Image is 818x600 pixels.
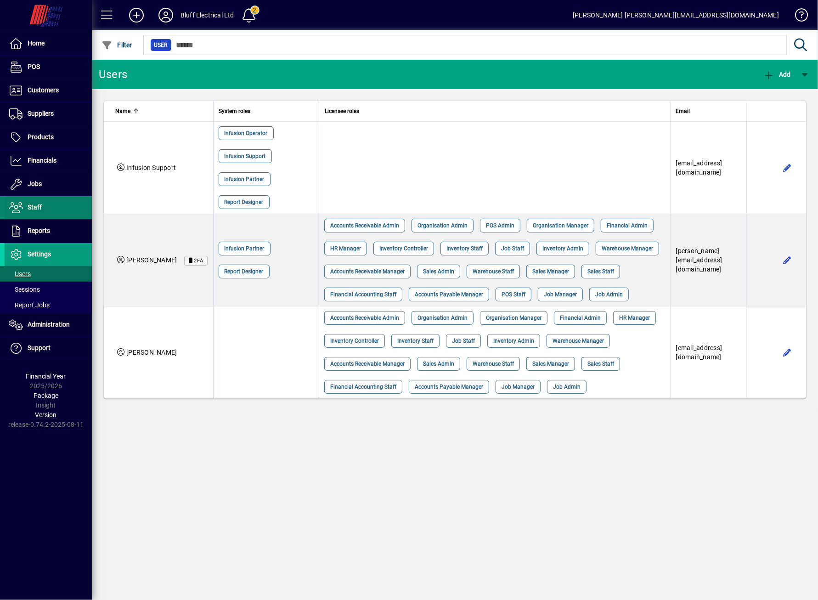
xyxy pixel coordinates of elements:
span: Infusion Partner [225,175,265,184]
span: Job Admin [553,382,581,391]
span: Email [676,106,690,116]
button: Profile [151,7,181,23]
a: Suppliers [5,102,92,125]
a: Knowledge Base [788,2,807,32]
div: Name [115,106,208,116]
span: Customers [28,86,59,94]
span: Inventory Staff [397,336,434,345]
span: Inventory Controller [379,244,428,253]
span: Warehouse Staff [473,267,514,276]
span: Report Jobs [9,301,50,309]
span: Jobs [28,180,42,187]
span: Settings [28,250,51,258]
span: Administration [28,321,70,328]
a: Administration [5,313,92,336]
a: Products [5,126,92,149]
span: Inventory Admin [493,336,534,345]
a: Home [5,32,92,55]
span: Accounts Receivable Admin [330,221,399,230]
span: Filter [102,41,132,49]
span: Inventory Admin [542,244,583,253]
span: Add [763,71,791,78]
a: Report Jobs [5,297,92,313]
a: Sessions [5,282,92,297]
button: Add [122,7,151,23]
span: Financial Accounting Staff [330,382,396,391]
a: Financials [5,149,92,172]
span: HR Manager [330,244,361,253]
span: Sessions [9,286,40,293]
span: POS Admin [486,221,514,230]
div: Users [99,67,138,82]
a: Users [5,266,92,282]
span: Staff [28,204,42,211]
span: Organisation Manager [533,221,588,230]
a: POS [5,56,92,79]
span: Package [34,392,58,399]
span: Licensee roles [325,106,359,116]
span: Users [9,270,31,277]
span: Reports [28,227,50,234]
span: Accounts Payable Manager [415,382,483,391]
span: Warehouse Manager [553,336,604,345]
span: Support [28,344,51,351]
span: System roles [219,106,251,116]
span: Report Designer [225,198,264,207]
span: Infusion Partner [225,244,265,253]
app-status-label: Time-based One-time Password (TOTP) Two-factor Authentication (2FA) enabled [177,255,208,265]
span: Financials [28,157,56,164]
span: [EMAIL_ADDRESS][DOMAIN_NAME] [676,344,722,361]
span: [PERSON_NAME][EMAIL_ADDRESS][DOMAIN_NAME] [676,247,722,273]
span: [PERSON_NAME] [126,349,177,356]
span: Inventory Staff [446,244,483,253]
span: Job Manager [544,290,577,299]
span: 2FA [194,258,204,264]
a: Customers [5,79,92,102]
span: Job Staff [501,244,524,253]
span: Financial Accounting Staff [330,290,396,299]
span: Sales Admin [423,267,454,276]
span: Financial Year [26,373,66,380]
span: Name [115,106,130,116]
span: Financial Admin [560,313,601,323]
span: Sales Staff [587,359,614,368]
span: Job Staff [452,336,475,345]
span: Job Admin [595,290,623,299]
span: Suppliers [28,110,54,117]
span: Warehouse Staff [473,359,514,368]
div: Bluff Electrical Ltd [181,8,234,23]
span: Inventory Controller [330,336,379,345]
a: Support [5,337,92,360]
span: Job Manager [502,382,535,391]
span: Sales Admin [423,359,454,368]
span: Accounts Receivable Manager [330,359,405,368]
span: Warehouse Manager [602,244,653,253]
span: POS Staff [502,290,525,299]
div: [PERSON_NAME] [PERSON_NAME][EMAIL_ADDRESS][DOMAIN_NAME] [573,8,779,23]
span: Accounts Receivable Manager [330,267,405,276]
span: HR Manager [619,313,650,323]
span: Sales Manager [532,359,569,368]
span: Home [28,40,45,47]
span: Infusion Support [126,164,176,171]
button: Edit [780,160,795,175]
span: Report Designer [225,267,264,276]
span: Sales Manager [532,267,569,276]
a: Staff [5,196,92,219]
a: Reports [5,220,92,243]
span: Accounts Receivable Admin [330,313,399,323]
button: Add [761,66,793,83]
span: Organisation Admin [417,221,468,230]
span: Accounts Payable Manager [415,290,483,299]
span: Version [35,411,57,419]
span: [EMAIL_ADDRESS][DOMAIN_NAME] [676,159,722,176]
a: Jobs [5,173,92,196]
span: User [154,40,168,50]
span: Infusion Support [225,152,266,161]
span: Products [28,133,54,141]
span: Organisation Manager [486,313,542,323]
span: Sales Staff [587,267,614,276]
button: Filter [99,37,135,53]
span: POS [28,63,40,70]
span: Infusion Operator [225,129,268,138]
